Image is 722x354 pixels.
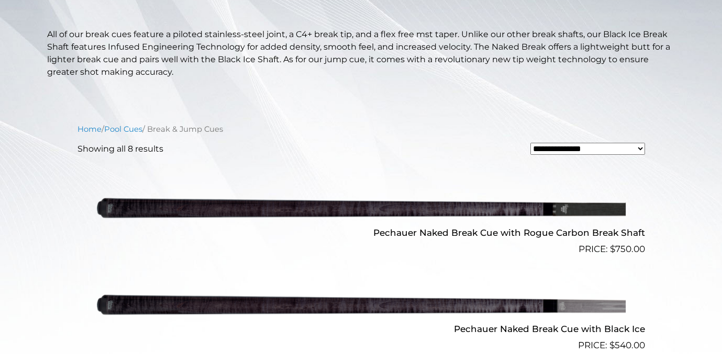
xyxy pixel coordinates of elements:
bdi: 750.00 [610,244,645,254]
select: Shop order [530,143,645,155]
a: Pechauer Naked Break Cue with Rogue Carbon Break Shaft $750.00 [77,164,645,256]
p: Showing all 8 results [77,143,163,155]
a: Pool Cues [104,124,142,134]
img: Pechauer Naked Break Cue with Rogue Carbon Break Shaft [97,164,626,252]
img: Pechauer Naked Break Cue with Black Ice [97,260,626,348]
h2: Pechauer Naked Break Cue with Black Ice [77,319,645,339]
a: Pechauer Naked Break Cue with Black Ice $540.00 [77,260,645,352]
span: $ [609,340,615,350]
p: All of our break cues feature a piloted stainless-steel joint, a C4+ break tip, and a flex free m... [47,28,675,78]
nav: Breadcrumb [77,123,645,135]
a: Home [77,124,102,134]
h2: Pechauer Naked Break Cue with Rogue Carbon Break Shaft [77,223,645,242]
bdi: 540.00 [609,340,645,350]
span: $ [610,244,615,254]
